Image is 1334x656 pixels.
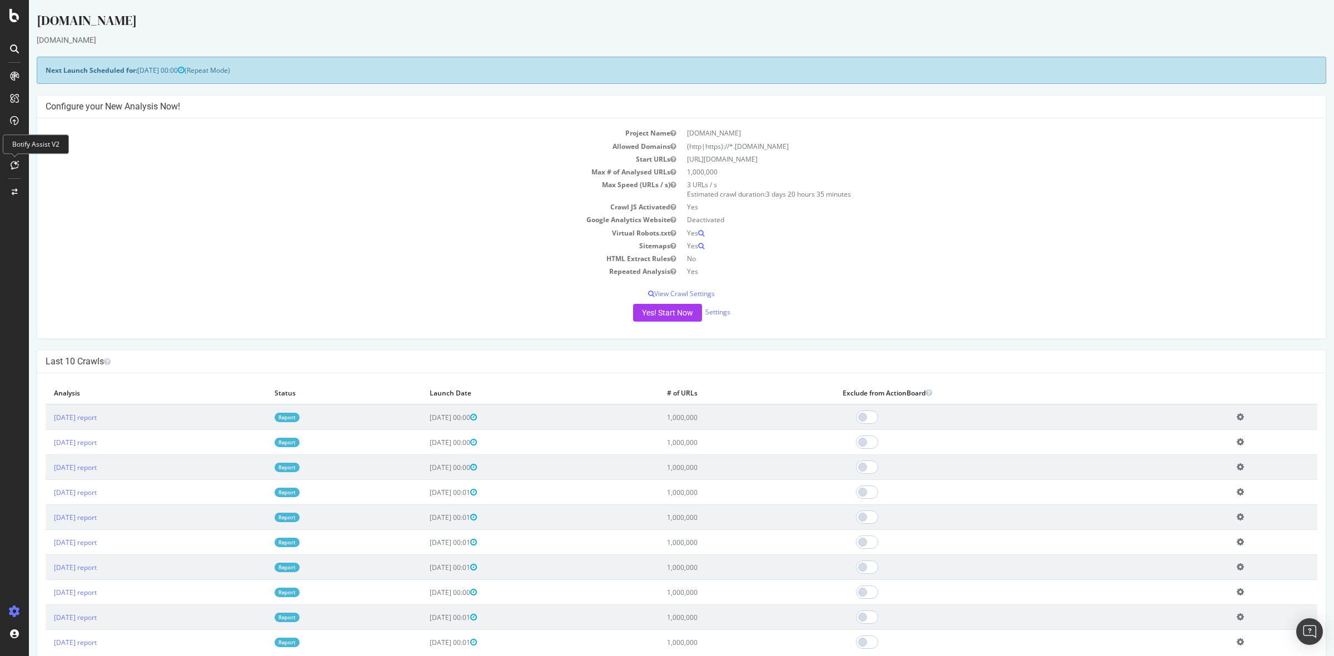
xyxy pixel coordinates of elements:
[653,252,1288,265] td: No
[246,438,271,447] a: Report
[17,382,237,404] th: Analysis
[401,638,448,647] span: [DATE] 00:01
[246,538,271,547] a: Report
[25,513,68,522] a: [DATE] report
[653,227,1288,239] td: Yes
[604,304,673,322] button: Yes! Start Now
[246,413,271,422] a: Report
[17,140,653,153] td: Allowed Domains
[17,213,653,226] td: Google Analytics Website
[17,178,653,201] td: Max Speed (URLs / s)
[17,356,1288,367] h4: Last 10 Crawls
[8,34,1297,46] div: [DOMAIN_NAME]
[246,638,271,647] a: Report
[17,166,653,178] td: Max # of Analysed URLs
[401,538,448,547] span: [DATE] 00:01
[17,289,1288,298] p: View Crawl Settings
[653,153,1288,166] td: [URL][DOMAIN_NAME]
[653,166,1288,178] td: 1,000,000
[653,201,1288,213] td: Yes
[401,563,448,572] span: [DATE] 00:01
[25,613,68,622] a: [DATE] report
[401,513,448,522] span: [DATE] 00:01
[25,563,68,572] a: [DATE] report
[246,588,271,597] a: Report
[246,513,271,522] a: Report
[401,463,448,472] span: [DATE] 00:00
[630,382,805,404] th: # of URLs
[653,140,1288,153] td: (http|https)://*.[DOMAIN_NAME]
[3,134,69,154] div: Botify Assist V2
[246,488,271,497] a: Report
[17,239,653,252] td: Sitemaps
[401,613,448,622] span: [DATE] 00:01
[25,488,68,497] a: [DATE] report
[25,538,68,547] a: [DATE] report
[108,66,156,75] span: [DATE] 00:00
[630,580,805,605] td: 1,000,000
[630,630,805,655] td: 1,000,000
[17,127,653,139] td: Project Name
[401,438,448,447] span: [DATE] 00:00
[401,413,448,422] span: [DATE] 00:00
[630,605,805,630] td: 1,000,000
[653,178,1288,201] td: 3 URLs / s Estimated crawl duration:
[653,265,1288,278] td: Yes
[630,455,805,480] td: 1,000,000
[630,430,805,455] td: 1,000,000
[630,555,805,580] td: 1,000,000
[676,307,701,317] a: Settings
[8,57,1297,84] div: (Repeat Mode)
[8,11,1297,34] div: [DOMAIN_NAME]
[1296,618,1323,645] div: Open Intercom Messenger
[392,382,630,404] th: Launch Date
[401,588,448,597] span: [DATE] 00:00
[805,382,1199,404] th: Exclude from ActionBoard
[653,239,1288,252] td: Yes
[630,480,805,505] td: 1,000,000
[630,530,805,555] td: 1,000,000
[25,463,68,472] a: [DATE] report
[25,588,68,597] a: [DATE] report
[17,153,653,166] td: Start URLs
[17,101,1288,112] h4: Configure your New Analysis Now!
[246,463,271,472] a: Report
[17,66,108,75] strong: Next Launch Scheduled for:
[246,613,271,622] a: Report
[17,252,653,265] td: HTML Extract Rules
[630,505,805,530] td: 1,000,000
[17,265,653,278] td: Repeated Analysis
[25,413,68,422] a: [DATE] report
[246,563,271,572] a: Report
[17,201,653,213] td: Crawl JS Activated
[630,404,805,430] td: 1,000,000
[17,227,653,239] td: Virtual Robots.txt
[653,213,1288,226] td: Deactivated
[25,438,68,447] a: [DATE] report
[401,488,448,497] span: [DATE] 00:01
[25,638,68,647] a: [DATE] report
[237,382,392,404] th: Status
[653,127,1288,139] td: [DOMAIN_NAME]
[737,189,822,199] span: 3 days 20 hours 35 minutes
